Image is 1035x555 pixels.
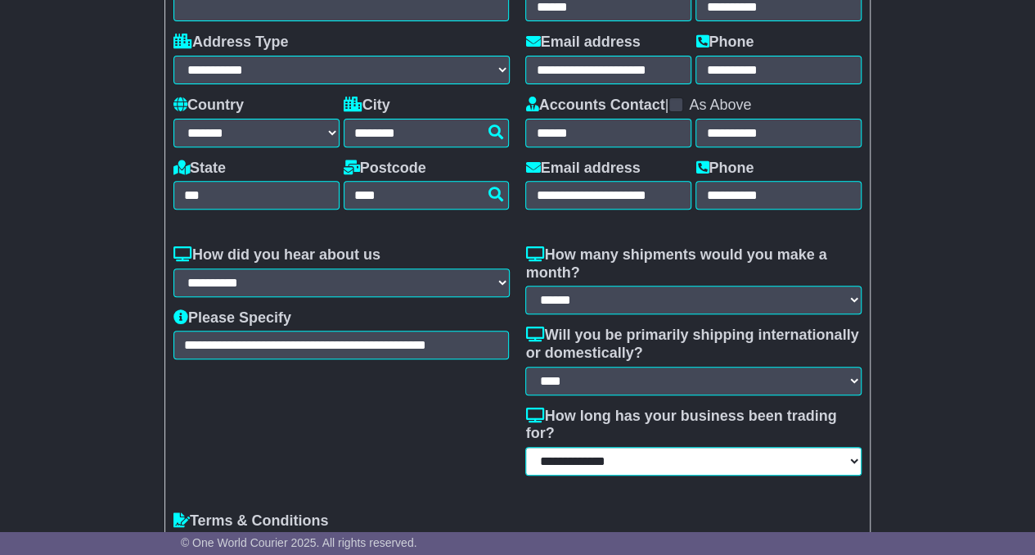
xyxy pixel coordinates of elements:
[173,160,226,178] label: State
[173,512,329,530] label: Terms & Conditions
[344,160,426,178] label: Postcode
[525,160,640,178] label: Email address
[173,246,380,264] label: How did you hear about us
[525,97,664,115] label: Accounts Contact
[695,34,754,52] label: Phone
[525,327,862,362] label: Will you be primarily shipping internationally or domestically?
[344,97,390,115] label: City
[173,34,289,52] label: Address Type
[173,97,244,115] label: Country
[173,309,291,327] label: Please Specify
[525,34,640,52] label: Email address
[181,536,417,549] span: © One World Courier 2025. All rights reserved.
[525,246,862,282] label: How many shipments would you make a month?
[689,97,751,115] label: As Above
[525,408,862,443] label: How long has your business been trading for?
[525,97,862,119] div: |
[695,160,754,178] label: Phone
